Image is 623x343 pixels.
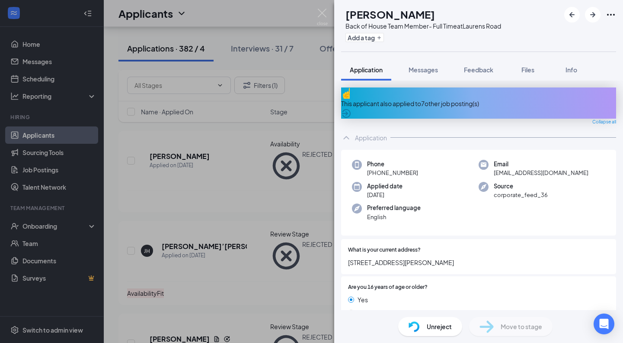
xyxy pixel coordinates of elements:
[341,108,351,119] svg: ArrowCircle
[564,7,580,23] button: ArrowLeftNew
[377,35,382,40] svg: Plus
[494,168,588,177] span: [EMAIL_ADDRESS][DOMAIN_NAME]
[367,204,421,212] span: Preferred language
[567,10,577,20] svg: ArrowLeftNew
[348,246,421,254] span: What is your current address?
[494,191,548,199] span: corporate_feed_36
[341,133,351,143] svg: ChevronUp
[588,10,598,20] svg: ArrowRight
[501,322,542,331] span: Move to stage
[367,182,403,191] span: Applied date
[585,7,601,23] button: ArrowRight
[345,33,384,42] button: PlusAdd a tag
[565,66,577,74] span: Info
[367,160,418,168] span: Phone
[345,7,435,22] h1: [PERSON_NAME]
[409,66,438,74] span: Messages
[367,191,403,199] span: [DATE]
[345,22,501,30] div: Back of House Team Member- Full Time at Laurens Road
[367,168,418,177] span: [PHONE_NUMBER]
[358,308,366,317] span: No
[358,295,368,304] span: Yes
[606,10,616,20] svg: Ellipses
[427,322,452,331] span: Unreject
[521,66,534,74] span: Files
[348,258,609,267] span: [STREET_ADDRESS][PERSON_NAME]
[494,182,548,191] span: Source
[350,66,383,74] span: Application
[348,283,428,291] span: Are you 16 years of age or older?
[592,119,616,126] span: Collapse all
[341,99,616,108] div: This applicant also applied to 7 other job posting(s)
[464,66,493,74] span: Feedback
[494,160,588,168] span: Email
[594,314,614,334] div: Open Intercom Messenger
[355,133,387,142] div: Application
[367,213,421,221] span: English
